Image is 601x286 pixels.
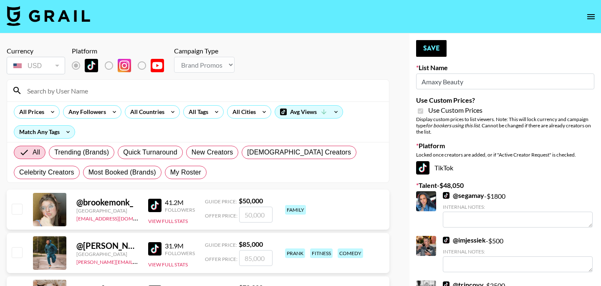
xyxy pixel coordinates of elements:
[123,147,177,157] span: Quick Turnaround
[148,261,188,268] button: View Full Stats
[76,257,200,265] a: [PERSON_NAME][EMAIL_ADDRESS][DOMAIN_NAME]
[192,147,233,157] span: New Creators
[205,242,237,248] span: Guide Price:
[118,59,131,72] img: Instagram
[165,250,195,256] div: Followers
[310,248,333,258] div: fitness
[338,248,363,258] div: comedy
[443,236,486,244] a: @imjessiek
[7,47,65,55] div: Currency
[22,84,384,97] input: Search by User Name
[443,204,593,210] div: Internal Notes:
[125,106,166,118] div: All Countries
[205,213,237,219] span: Offer Price:
[63,106,108,118] div: Any Followers
[583,8,599,25] button: open drawer
[151,59,164,72] img: YouTube
[275,106,343,118] div: Avg Views
[416,161,429,175] img: TikTok
[285,205,306,215] div: family
[14,106,46,118] div: All Prices
[148,242,162,256] img: TikTok
[76,214,160,222] a: [EMAIL_ADDRESS][DOMAIN_NAME]
[443,191,484,200] a: @segamay
[443,237,449,243] img: TikTok
[19,167,74,177] span: Celebrity Creators
[239,240,263,248] strong: $ 85,000
[165,242,195,250] div: 31.9M
[416,181,594,190] label: Talent - $ 48,050
[170,167,201,177] span: My Roster
[165,198,195,207] div: 41.2M
[239,250,273,266] input: 85,000
[443,192,449,199] img: TikTok
[205,198,237,205] span: Guide Price:
[416,40,447,57] button: Save
[7,55,65,76] div: Currency is locked to USD
[205,256,237,262] span: Offer Price:
[416,161,594,175] div: TikTok
[148,199,162,212] img: TikTok
[76,251,138,257] div: [GEOGRAPHIC_DATA]
[443,236,593,272] div: - $ 500
[239,197,263,205] strong: $ 50,000
[426,122,480,129] em: for bookers using this list
[174,47,235,55] div: Campaign Type
[416,142,594,150] label: Platform
[76,197,138,208] div: @ brookemonk_
[416,96,594,104] label: Use Custom Prices?
[227,106,258,118] div: All Cities
[33,147,40,157] span: All
[239,207,273,223] input: 50,000
[165,207,195,213] div: Followers
[76,208,138,214] div: [GEOGRAPHIC_DATA]
[416,116,594,135] div: Display custom prices to list viewers. Note: This will lock currency and campaign type . Cannot b...
[76,240,138,251] div: @ [PERSON_NAME].[PERSON_NAME]
[285,248,305,258] div: prank
[14,126,75,138] div: Match Any Tags
[148,218,188,224] button: View Full Stats
[416,152,594,158] div: Locked once creators are added, or if "Active Creator Request" is checked.
[184,106,210,118] div: All Tags
[7,6,90,26] img: Grail Talent
[72,57,171,74] div: List locked to TikTok.
[8,58,63,73] div: USD
[416,63,594,72] label: List Name
[443,248,593,255] div: Internal Notes:
[247,147,351,157] span: [DEMOGRAPHIC_DATA] Creators
[88,167,156,177] span: Most Booked (Brands)
[428,106,482,114] span: Use Custom Prices
[54,147,109,157] span: Trending (Brands)
[443,191,593,228] div: - $ 1800
[85,59,98,72] img: TikTok
[72,47,171,55] div: Platform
